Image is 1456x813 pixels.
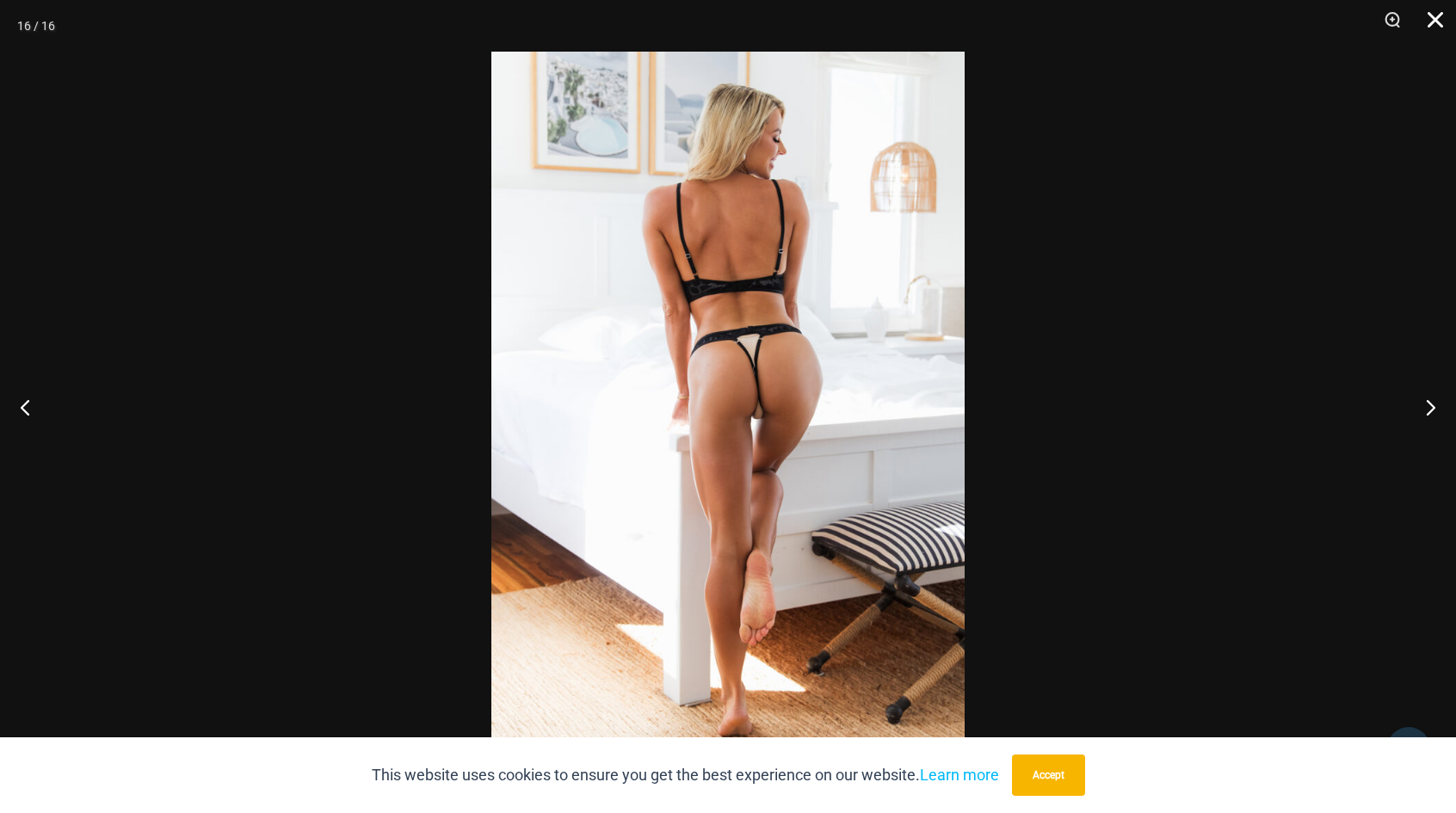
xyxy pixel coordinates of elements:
a: Learn more [920,766,999,784]
button: Accept [1012,754,1085,796]
img: Nights Fall Silver Leopard 1036 Bra 6046 Thong 04 [491,52,965,761]
p: This website uses cookies to ensure you get the best experience on our website. [372,762,999,788]
button: Next [1391,364,1456,450]
div: 16 / 16 [17,13,55,39]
